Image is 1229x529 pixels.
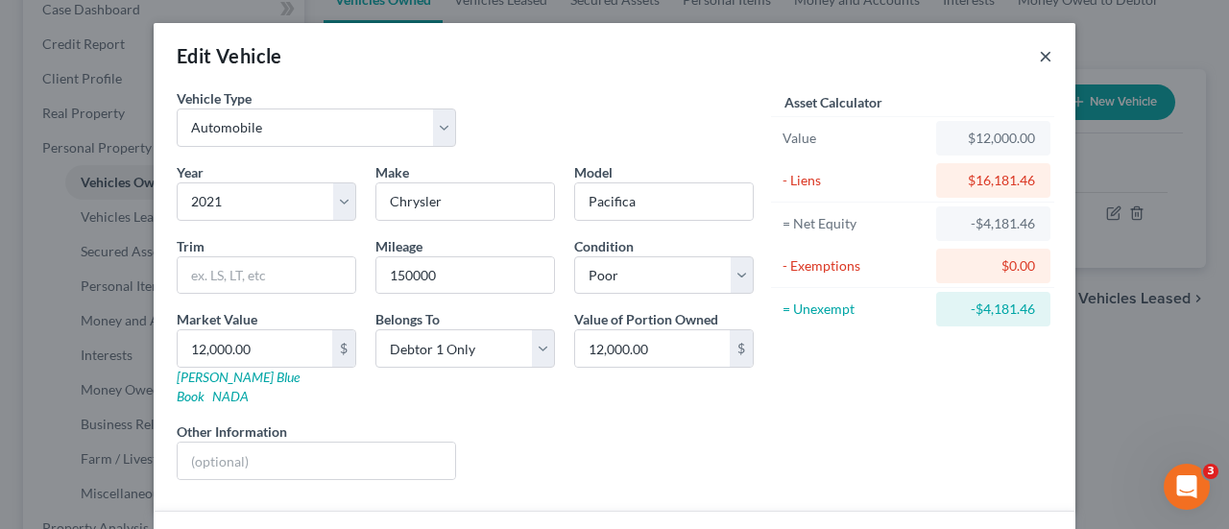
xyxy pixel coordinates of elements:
[177,309,257,329] label: Market Value
[952,214,1035,233] div: -$4,181.46
[375,164,409,180] span: Make
[212,388,249,404] a: NADA
[952,300,1035,319] div: -$4,181.46
[574,309,718,329] label: Value of Portion Owned
[783,214,928,233] div: = Net Equity
[177,236,205,256] label: Trim
[783,256,928,276] div: - Exemptions
[575,330,730,367] input: 0.00
[376,257,554,294] input: --
[375,311,440,327] span: Belongs To
[177,88,252,108] label: Vehicle Type
[1039,44,1052,67] button: ×
[178,257,355,294] input: ex. LS, LT, etc
[783,129,928,148] div: Value
[178,443,455,479] input: (optional)
[375,236,422,256] label: Mileage
[952,256,1035,276] div: $0.00
[730,330,753,367] div: $
[784,92,882,112] label: Asset Calculator
[177,42,282,69] div: Edit Vehicle
[574,162,613,182] label: Model
[177,369,300,404] a: [PERSON_NAME] Blue Book
[1164,464,1210,510] iframe: Intercom live chat
[376,183,554,220] input: ex. Nissan
[783,300,928,319] div: = Unexempt
[177,421,287,442] label: Other Information
[952,171,1035,190] div: $16,181.46
[1203,464,1218,479] span: 3
[783,171,928,190] div: - Liens
[575,183,753,220] input: ex. Altima
[332,330,355,367] div: $
[952,129,1035,148] div: $12,000.00
[178,330,332,367] input: 0.00
[177,162,204,182] label: Year
[574,236,634,256] label: Condition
